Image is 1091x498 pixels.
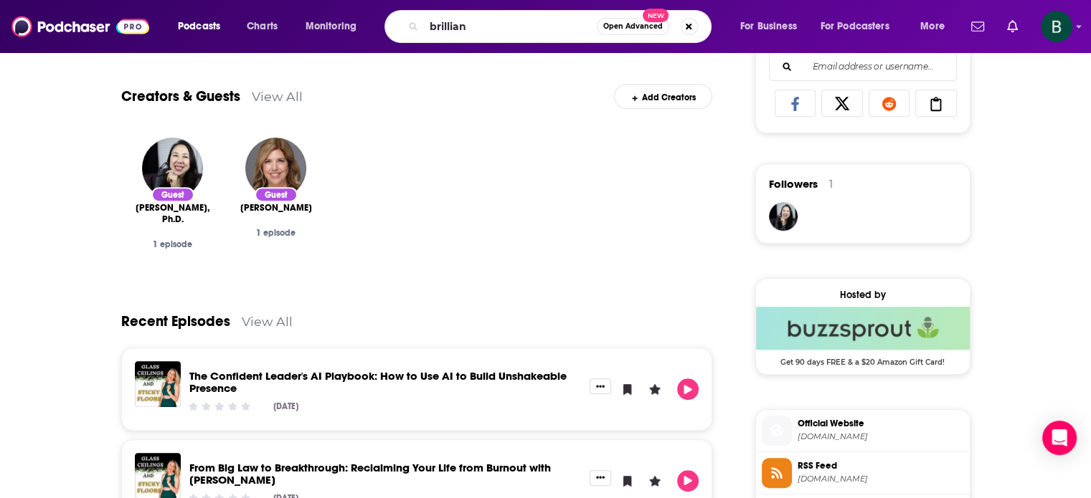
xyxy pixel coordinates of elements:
[603,23,663,30] span: Open Advanced
[133,202,213,225] a: Mary Poffenroth, Ph.D.
[762,416,964,446] a: Official Website[DOMAIN_NAME]
[910,15,963,38] button: open menu
[643,9,669,22] span: New
[186,401,252,412] div: Community Rating: 0 out of 5
[1042,421,1077,455] div: Open Intercom Messenger
[740,16,797,37] span: For Business
[798,459,964,472] span: RSS Feed
[247,16,278,37] span: Charts
[798,431,964,442] span: ericaandersonrooney.com
[135,361,181,407] img: The Confident Leader's AI Playbook: How to Use AI to Build Unshakeable Presence
[614,84,712,109] div: Add Creators
[273,401,298,411] div: [DATE]
[306,16,356,37] span: Monitoring
[644,470,666,492] button: Leave a Rating
[617,378,638,400] button: Bookmark Episode
[677,470,699,492] button: Play
[178,16,220,37] span: Podcasts
[769,177,818,191] span: Followers
[821,16,889,37] span: For Podcasters
[133,202,213,225] span: [PERSON_NAME], Ph.D.
[775,90,816,117] a: Share on Facebook
[915,90,957,117] a: Copy Link
[151,187,194,202] div: Guest
[617,470,638,492] button: Bookmark Episode
[296,15,375,38] button: open menu
[965,14,990,39] a: Show notifications dropdown
[781,53,945,80] input: Email address or username...
[1041,11,1072,42] button: Show profile menu
[829,178,833,191] div: 1
[189,461,551,487] a: From Big Law to Breakthrough: Reclaiming Your Life from Burnout with Charlene Gisele
[189,369,567,395] a: The Confident Leader's AI Playbook: How to Use AI to Build Unshakeable Presence
[255,187,298,202] div: Guest
[398,10,725,43] div: Search podcasts, credits, & more...
[644,378,666,400] button: Leave a Rating
[1001,14,1024,39] a: Show notifications dropdown
[756,350,970,367] span: Get 90 days FREE & a $20 Amazon Gift Card!
[798,417,964,430] span: Official Website
[240,202,312,214] span: [PERSON_NAME]
[245,138,306,198] img: Keri Ohlrich
[762,458,964,488] a: RSS Feed[DOMAIN_NAME]
[121,312,230,330] a: Recent Episodes
[237,15,286,38] a: Charts
[677,378,699,400] button: Play
[252,89,303,104] a: View All
[424,15,597,38] input: Search podcasts, credits, & more...
[11,13,149,40] img: Podchaser - Follow, Share and Rate Podcasts
[168,15,239,38] button: open menu
[798,474,964,484] span: feeds.buzzsprout.com
[869,90,910,117] a: Share on Reddit
[1041,11,1072,42] span: Logged in as betsy46033
[1041,11,1072,42] img: User Profile
[590,470,611,486] button: Show More Button
[242,314,293,329] a: View All
[142,138,203,198] img: Mary Poffenroth, Ph.D.
[756,307,970,365] a: Buzzsprout Deal: Get 90 days FREE & a $20 Amazon Gift Card!
[769,52,957,81] div: Search followers
[597,18,669,35] button: Open AdvancedNew
[590,378,611,394] button: Show More Button
[240,202,312,214] a: Keri Ohlrich
[756,307,970,350] img: Buzzsprout Deal: Get 90 days FREE & a $20 Amazon Gift Card!
[769,202,798,231] img: marypoffenroth
[133,239,213,249] div: 1 episode
[811,15,910,38] button: open menu
[756,289,970,301] div: Hosted by
[121,87,240,105] a: Creators & Guests
[920,16,945,37] span: More
[730,15,815,38] button: open menu
[821,90,863,117] a: Share on X/Twitter
[236,228,316,238] div: 1 episode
